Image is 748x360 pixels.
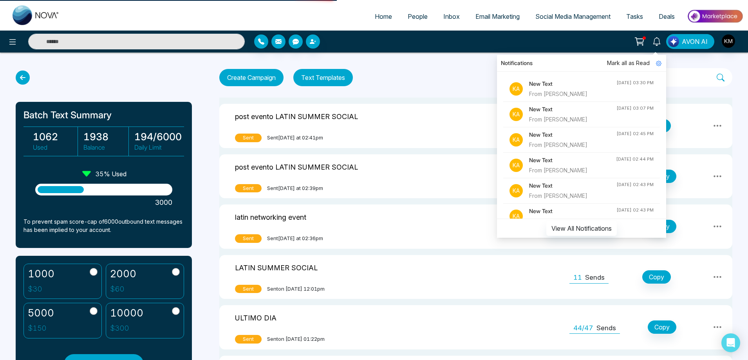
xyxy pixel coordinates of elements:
[529,217,616,226] div: From [PERSON_NAME]
[443,13,460,20] span: Inbox
[651,9,683,24] a: Deals
[235,210,306,223] p: latin networking event
[535,13,611,20] span: Social Media Management
[110,268,136,280] h2: 2000
[721,333,740,352] div: Open Intercom Messenger
[468,9,528,24] a: Email Marketing
[235,110,358,122] p: post evento LATIN SUMMER SOCIAL
[497,55,666,72] div: Notifications
[616,105,654,112] div: [DATE] 03:07 PM
[408,13,428,20] span: People
[529,141,616,149] div: From [PERSON_NAME]
[529,115,616,124] div: From [PERSON_NAME]
[616,80,654,86] div: [DATE] 03:30 PM
[375,13,392,20] span: Home
[83,143,128,152] p: Balance
[172,307,180,315] input: 10000$300
[219,204,732,249] tr: latin networking eventSentSent[DATE] at 02:36pm41/48SendsCopy
[28,323,54,334] p: $ 150
[400,9,435,24] a: People
[267,235,323,242] span: Sent [DATE] at 02:36pm
[219,104,732,148] tr: post evento LATIN SUMMER SOCIALSentSent[DATE] at 02:41pm50SendsCopy
[23,217,184,234] p: To prevent spam score-cap of 6000 outbound text messages has been implied to your account.
[659,13,675,20] span: Deals
[687,7,743,25] img: Market-place.gif
[293,69,353,86] button: Text Templates
[267,185,323,192] span: Sent [DATE] at 02:39pm
[616,156,654,163] div: [DATE] 02:44 PM
[235,261,318,273] p: LATIN SUMMER SOCIAL
[33,143,78,152] p: Used
[235,335,262,344] span: Sent
[722,34,735,48] img: User Avatar
[573,273,582,283] span: 11
[682,37,708,46] span: AVON AI
[172,268,180,276] input: 2000$60
[529,156,616,165] h4: New Text
[510,82,523,96] p: Ka
[134,143,179,152] p: Daily Limit
[33,131,78,143] h3: 1062
[267,285,325,293] span: Sent on [DATE] 12:01pm
[96,169,126,179] p: 35 % Used
[90,307,98,315] input: 5000$150
[529,181,616,190] h4: New Text
[28,268,54,280] h2: 1000
[219,305,732,349] tr: ULTIMO DIASentSenton [DATE] 01:22pm44/47SendsCopy
[529,105,616,114] h4: New Text
[110,307,143,319] h2: 10000
[510,108,523,121] p: Ka
[510,159,523,172] p: Ka
[573,323,593,333] span: 44/47
[510,184,523,197] p: Ka
[235,184,262,193] span: Sent
[529,80,616,88] h4: New Text
[28,284,54,295] p: $ 30
[134,131,179,143] h3: 194 / 6000
[529,130,616,139] h4: New Text
[475,13,520,20] span: Email Marketing
[235,311,276,323] p: ULTIMO DIA
[83,131,128,143] h3: 1938
[648,320,676,334] button: Copy
[110,323,143,334] p: $ 300
[367,9,400,24] a: Home
[596,323,616,333] p: Sends
[13,5,60,25] img: Nova CRM Logo
[267,335,325,343] span: Sent on [DATE] 01:22pm
[607,59,650,67] span: Mark all as Read
[23,110,184,121] h1: Batch Text Summary
[626,13,643,20] span: Tasks
[666,34,714,49] button: AVON AI
[618,9,651,24] a: Tasks
[546,224,617,231] a: View All Notifications
[529,192,616,200] div: From [PERSON_NAME]
[219,69,284,86] button: Create Campaign
[616,130,654,137] div: [DATE] 02:45 PM
[235,160,358,172] p: post evento LATIN SUMMER SOCIAL
[235,285,262,293] span: Sent
[642,270,671,284] button: Copy
[110,284,136,295] p: $ 60
[585,273,605,283] p: Sends
[529,90,616,98] div: From [PERSON_NAME]
[219,255,732,299] tr: LATIN SUMMER SOCIALSentSenton [DATE] 12:01pm11SendsCopy
[546,221,617,236] button: View All Notifications
[668,36,679,47] img: Lead Flow
[235,234,262,243] span: Sent
[28,307,54,319] h2: 5000
[510,133,523,147] p: Ka
[529,207,616,215] h4: New Text
[435,9,468,24] a: Inbox
[35,197,172,208] p: 3000
[510,210,523,223] p: Ka
[616,181,654,188] div: [DATE] 02:43 PM
[528,9,618,24] a: Social Media Management
[267,134,323,142] span: Sent [DATE] at 02:41pm
[235,134,262,142] span: Sent
[616,207,654,213] div: [DATE] 02:43 PM
[219,154,732,199] tr: post evento LATIN SUMMER SOCIALSentSent[DATE] at 02:39pm94/97SendsCopy
[529,166,616,175] div: From [PERSON_NAME]
[90,268,98,276] input: 1000$30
